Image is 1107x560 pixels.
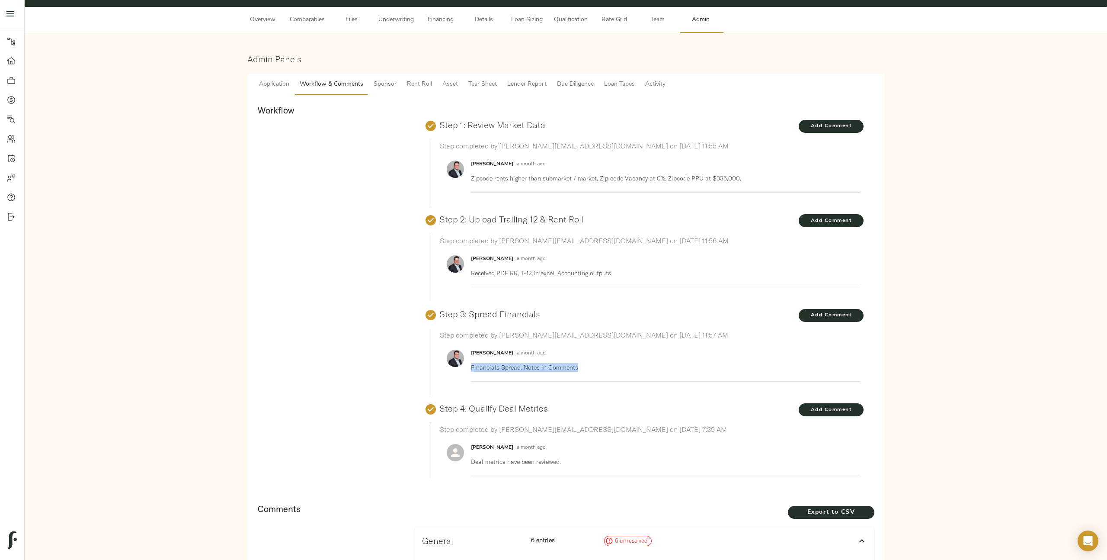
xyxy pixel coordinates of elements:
h6: Step completed by [PERSON_NAME][EMAIL_ADDRESS][DOMAIN_NAME] on [DATE] 7:39 AM [440,423,860,435]
span: Underwriting [378,15,414,26]
h6: Step completed by [PERSON_NAME][EMAIL_ADDRESS][DOMAIN_NAME] on [DATE] 11:56 AM [440,235,860,247]
h3: General [422,536,524,546]
span: Files [335,15,368,26]
p: Received PDF RR, T-12 in excel. Accounting outputs [471,269,853,277]
span: Add Comment [799,216,864,225]
button: Add Comment [799,214,864,227]
span: Sponsor [374,79,397,90]
button: Add Comment [799,120,864,133]
a: Step 3: Spread Financials [439,309,540,319]
strong: [PERSON_NAME] [471,445,513,450]
span: Application [259,79,289,90]
span: Financing [424,15,457,26]
img: ACg8ocIz5g9J6yCiuTqIbLSOf7QS26iXPmlYHhlR4Dia-I2p_gZrFA=s96-c [447,161,464,178]
strong: [PERSON_NAME] [471,351,513,356]
span: Details [467,15,500,26]
h6: Step completed by [PERSON_NAME][EMAIL_ADDRESS][DOMAIN_NAME] on [DATE] 11:57 AM [440,329,860,341]
img: logo [8,531,17,549]
a: Step 2: Upload Trailing 12 & Rent Roll [439,214,583,225]
button: Export to CSV [788,506,874,519]
a: Step 4: Qualify Deal Metrics [439,403,548,414]
span: Add Comment [799,311,864,320]
span: Export to CSV [797,507,866,518]
span: Qualification [554,15,588,26]
h6: Step completed by [PERSON_NAME][EMAIL_ADDRESS][DOMAIN_NAME] on [DATE] 11:55 AM [440,140,860,152]
span: Add Comment [799,406,864,415]
div: General6 entries6 unresolved [415,527,874,555]
strong: [PERSON_NAME] [471,256,513,261]
span: Admin [685,15,717,26]
span: a month ago [517,445,546,450]
span: Rent Roll [407,79,432,90]
span: Add Comment [799,122,864,131]
button: Add Comment [799,403,864,416]
strong: [PERSON_NAME] [471,161,513,167]
span: a month ago [517,256,546,261]
p: Financials Spread, Notes in Comments [471,363,853,372]
span: Activity [645,79,665,90]
button: Add Comment [799,309,864,322]
strong: Workflow [258,105,294,116]
span: Loan Sizing [511,15,544,26]
img: ACg8ocIz5g9J6yCiuTqIbLSOf7QS26iXPmlYHhlR4Dia-I2p_gZrFA=s96-c [447,255,464,273]
strong: 6 entries [531,536,555,544]
div: Open Intercom Messenger [1078,531,1098,551]
span: Team [641,15,674,26]
span: Asset [442,79,458,90]
span: Due Diligence [557,79,594,90]
span: Tear Sheet [468,79,497,90]
span: Comparables [290,15,325,26]
span: a month ago [517,351,546,356]
span: 6 unresolved [611,537,651,545]
strong: Comments [258,503,301,514]
h3: Admin Panels [247,54,884,64]
img: ACg8ocIz5g9J6yCiuTqIbLSOf7QS26iXPmlYHhlR4Dia-I2p_gZrFA=s96-c [447,350,464,367]
a: Step 1: Review Market Data [439,119,545,130]
p: Zipcode rents higher than submarket / market. Zip code Vacancy at 0%. Zipcode PPU at $335,000. [471,174,853,183]
p: Deal metrics have been reviewed. [471,457,853,466]
span: Workflow & Comments [300,79,363,90]
span: Overview [246,15,279,26]
span: a month ago [517,161,546,167]
span: Lender Report [507,79,547,90]
span: Rate Grid [598,15,631,26]
span: Loan Tapes [604,79,635,90]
